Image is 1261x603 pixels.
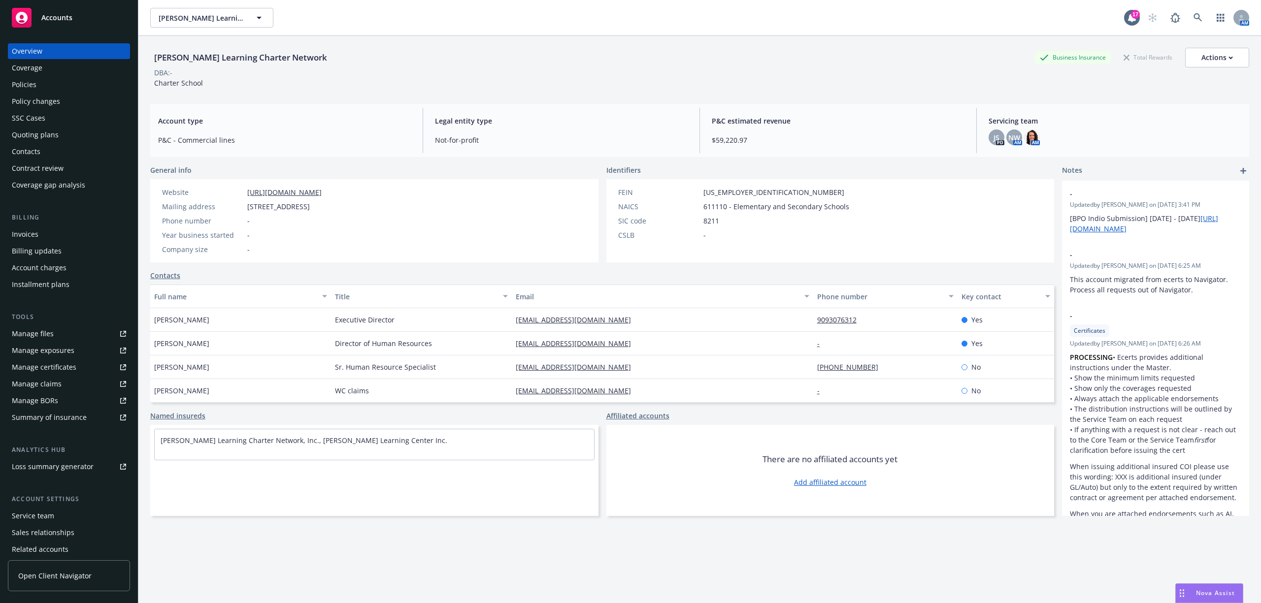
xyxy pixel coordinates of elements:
a: SSC Cases [8,110,130,126]
div: Manage certificates [12,359,76,375]
div: Overview [12,43,42,59]
span: There are no affiliated accounts yet [763,453,897,465]
span: JS [994,132,999,143]
span: - [247,216,250,226]
div: [PERSON_NAME] Learning Charter Network [150,51,331,64]
button: Nova Assist [1175,583,1243,603]
a: [URL][DOMAIN_NAME] [247,188,322,197]
a: 9093076312 [817,315,864,324]
span: Certificates [1074,326,1105,335]
div: Policy changes [12,94,60,109]
span: [STREET_ADDRESS] [247,201,310,212]
span: Yes [971,338,983,349]
span: - [703,230,706,240]
div: DBA: - [154,67,172,78]
a: Policies [8,77,130,93]
div: Phone number [817,291,943,302]
span: P&C - Commercial lines [158,135,411,145]
div: CSLB [618,230,699,240]
a: Summary of insurance [8,410,130,425]
a: Add affiliated account [794,477,866,487]
button: Email [512,285,813,308]
span: - [1070,311,1216,321]
a: edit [1216,250,1228,261]
a: [EMAIL_ADDRESS][DOMAIN_NAME] [516,315,639,324]
div: Sales relationships [12,525,74,540]
a: Manage BORs [8,393,130,409]
a: Policy changes [8,94,130,109]
a: Quoting plans [8,127,130,143]
div: Business Insurance [1035,51,1111,63]
div: Billing updates [12,243,62,259]
div: Coverage [12,60,42,76]
button: Full name [150,285,331,308]
span: - [1070,250,1216,260]
span: 8211 [703,216,719,226]
div: SSC Cases [12,110,45,126]
span: Sr. Human Resource Specialist [335,362,436,372]
a: Accounts [8,4,130,32]
span: Updated by [PERSON_NAME] on [DATE] 6:26 AM [1070,339,1241,348]
button: [PERSON_NAME] Learning Charter Network [150,8,273,28]
span: Executive Director [335,315,395,325]
a: Coverage gap analysis [8,177,130,193]
p: When you are attached endorsements such as AI, WOS or Primary, please always say: per attached en... [1070,508,1241,540]
span: General info [150,165,192,175]
div: Mailing address [162,201,243,212]
a: Service team [8,508,130,524]
div: 17 [1131,10,1140,19]
a: [EMAIL_ADDRESS][DOMAIN_NAME] [516,339,639,348]
span: Notes [1062,165,1082,177]
div: Manage BORs [12,393,58,409]
span: Not-for-profit [435,135,688,145]
a: Report a Bug [1165,8,1185,28]
div: Manage exposures [12,343,74,358]
a: Coverage [8,60,130,76]
span: WC claims [335,385,369,396]
div: Email [516,291,798,302]
div: Phone number [162,216,243,226]
a: Account charges [8,260,130,276]
a: Overview [8,43,130,59]
div: Loss summary generator [12,459,94,475]
a: Start snowing [1143,8,1162,28]
div: Policies [12,77,36,93]
span: $59,220.97 [712,135,964,145]
a: Manage exposures [8,343,130,358]
div: Company size [162,244,243,254]
span: This account migrated from ecerts to Navigator. Process all requests out of Navigator. [1070,275,1230,294]
a: Manage certificates [8,359,130,375]
a: Installment plans [8,277,130,292]
a: Contacts [8,144,130,159]
a: [EMAIL_ADDRESS][DOMAIN_NAME] [516,362,639,372]
span: Servicing team [989,116,1241,126]
span: NW [1008,132,1020,143]
span: Accounts [41,14,72,22]
div: Service team [12,508,54,524]
button: Actions [1185,48,1249,67]
span: Updated by [PERSON_NAME] on [DATE] 3:41 PM [1070,200,1241,209]
div: Summary of insurance [12,410,87,425]
span: Director of Human Resources [335,338,432,349]
a: - [817,339,828,348]
span: - [247,244,250,254]
span: [PERSON_NAME] [154,338,209,349]
a: Affiliated accounts [606,411,669,421]
p: [BPO Indio Submission] [DATE] - [DATE] [1070,213,1241,234]
div: -Updatedby [PERSON_NAME] on [DATE] 3:41 PM[BPO Indio Submission] [DATE] - [DATE][URL][DOMAIN_NAME] [1062,181,1249,242]
div: Quoting plans [12,127,59,143]
a: [PERSON_NAME] Learning Charter Network, Inc., [PERSON_NAME] Learning Center Inc. [161,436,447,445]
span: [US_EMPLOYER_IDENTIFICATION_NUMBER] [703,187,844,197]
p: When issuing additional insured COI please use this wording: XXX is additional insured (under GL/... [1070,461,1241,503]
div: -Updatedby [PERSON_NAME] on [DATE] 6:25 AMThis account migrated from ecerts to Navigator. Process... [1062,242,1249,303]
em: first [1194,435,1207,444]
span: Open Client Navigator [18,571,92,581]
div: Actions [1201,48,1233,67]
span: [PERSON_NAME] [154,385,209,396]
a: Invoices [8,226,130,242]
span: Identifiers [606,165,641,175]
a: Related accounts [8,541,130,557]
div: NAICS [618,201,699,212]
span: P&C estimated revenue [712,116,964,126]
